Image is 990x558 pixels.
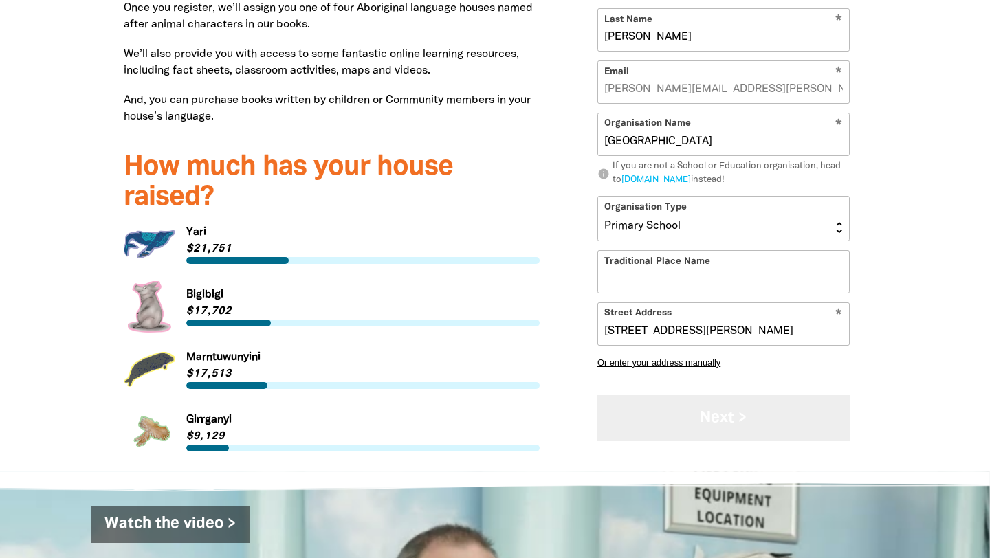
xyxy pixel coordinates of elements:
[124,219,540,458] div: Paginated content
[124,46,540,79] p: We’ll also provide you with access to some fantastic online learning resources, including fact sh...
[124,92,540,125] p: And, you can purchase books written by children or Community members in your house’s language.
[621,176,691,184] a: [DOMAIN_NAME]
[613,160,850,187] div: If you are not a School or Education organisation, head to instead!
[124,153,540,213] h3: How much has your house raised?
[91,506,250,543] a: Watch the video >
[597,168,610,180] i: info
[597,357,850,368] button: Or enter your address manually
[597,395,850,441] button: Next >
